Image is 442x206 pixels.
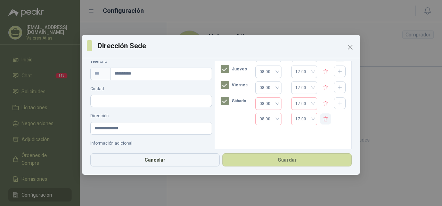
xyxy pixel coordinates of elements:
[345,42,356,53] button: Close
[295,67,313,77] span: 17:00
[222,153,352,166] button: Guardar
[90,113,212,119] label: Dirección
[229,83,251,87] span: Viernes
[229,99,249,103] span: Sábado
[98,41,355,51] h3: Dirección Sede
[260,67,277,77] span: 08:00
[90,58,212,65] label: Teléfono
[295,98,313,109] span: 17:00
[260,98,277,109] span: 08:00
[260,114,277,124] span: 08:00
[295,114,313,124] span: 17:00
[260,83,277,93] span: 08:00
[229,67,250,71] span: Jueves
[90,140,212,147] label: Información adicional
[90,86,212,92] label: Ciudad
[295,83,313,93] span: 17:00
[90,153,220,166] button: Cancelar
